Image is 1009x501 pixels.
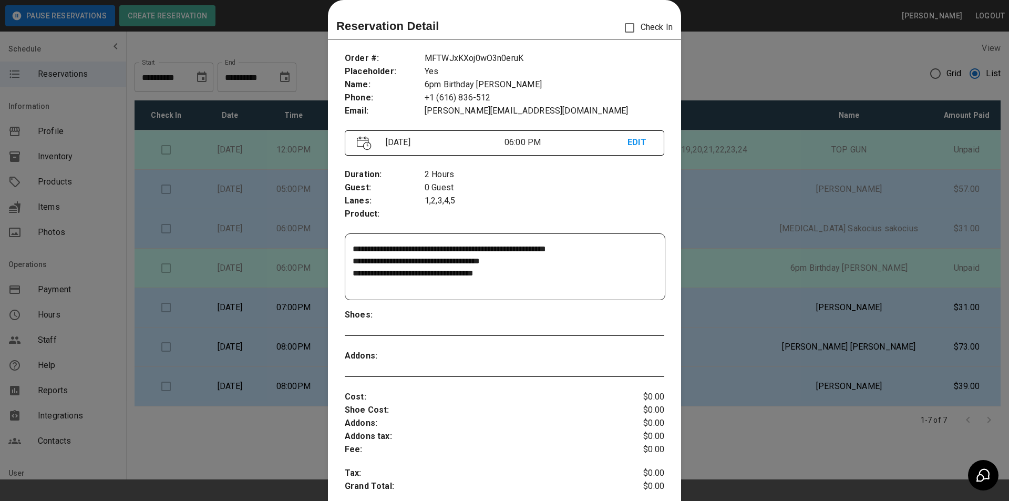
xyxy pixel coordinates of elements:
[345,309,425,322] p: Shoes :
[611,480,664,496] p: $0.00
[425,168,664,181] p: 2 Hours
[611,391,664,404] p: $0.00
[345,181,425,195] p: Guest :
[425,195,664,208] p: 1,2,3,4,5
[345,52,425,65] p: Order # :
[504,136,627,149] p: 06:00 PM
[425,91,664,105] p: +1 (616) 836-512
[345,91,425,105] p: Phone :
[611,443,664,456] p: $0.00
[345,417,611,430] p: Addons :
[345,168,425,181] p: Duration :
[357,136,372,150] img: Vector
[425,78,664,91] p: 6pm Birthday [PERSON_NAME]
[425,105,664,118] p: [PERSON_NAME][EMAIL_ADDRESS][DOMAIN_NAME]
[345,404,611,417] p: Shoe Cost :
[345,105,425,118] p: Email :
[345,443,611,456] p: Fee :
[611,404,664,417] p: $0.00
[345,391,611,404] p: Cost :
[425,52,664,65] p: MFTWJxKXoj0wO3n0eruK
[611,417,664,430] p: $0.00
[425,181,664,195] p: 0 Guest
[345,195,425,208] p: Lanes :
[382,136,504,149] p: [DATE]
[345,65,425,78] p: Placeholder :
[345,467,611,480] p: Tax :
[425,65,664,78] p: Yes
[345,78,425,91] p: Name :
[345,208,425,221] p: Product :
[611,467,664,480] p: $0.00
[345,350,425,363] p: Addons :
[336,17,439,35] p: Reservation Detail
[345,430,611,443] p: Addons tax :
[345,480,611,496] p: Grand Total :
[611,430,664,443] p: $0.00
[627,136,652,149] p: EDIT
[619,17,673,39] p: Check In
